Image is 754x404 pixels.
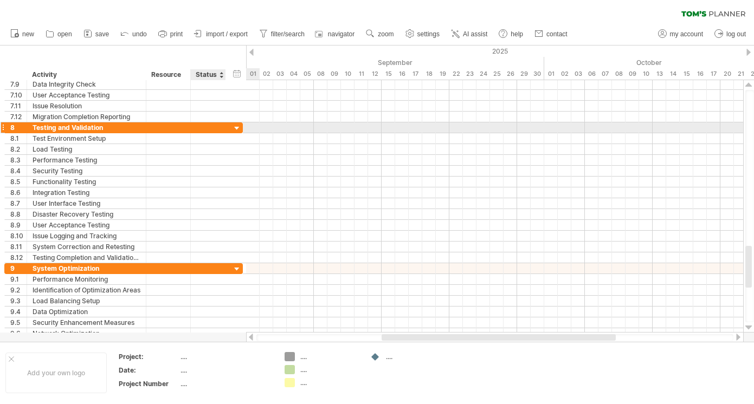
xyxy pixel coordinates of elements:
div: Thursday, 2 October 2025 [558,68,571,80]
a: print [156,27,186,41]
div: 9.1 [10,274,27,284]
div: Tuesday, 30 September 2025 [531,68,544,80]
div: Thursday, 16 October 2025 [693,68,707,80]
div: Security Enhancement Measures [33,317,140,328]
div: 7.11 [10,101,27,111]
div: Data Optimization [33,307,140,317]
div: Wednesday, 17 September 2025 [409,68,422,80]
div: Project Number [119,379,178,388]
div: 9.5 [10,317,27,328]
div: Add your own logo [5,353,107,393]
div: Monday, 15 September 2025 [382,68,395,80]
div: Friday, 19 September 2025 [436,68,449,80]
div: 8.12 [10,252,27,263]
div: Testing Completion and Validation Report [33,252,140,263]
span: print [170,30,183,38]
span: settings [417,30,440,38]
div: Friday, 10 October 2025 [639,68,653,80]
div: Disaster Recovery Testing [33,209,140,219]
a: my account [655,27,706,41]
div: Performance Monitoring [33,274,140,284]
div: Wednesday, 24 September 2025 [476,68,490,80]
div: System Optimization [33,263,140,273]
div: Monday, 8 September 2025 [314,68,327,80]
div: Wednesday, 15 October 2025 [680,68,693,80]
a: help [496,27,526,41]
div: Load Balancing Setup [33,296,140,306]
a: navigator [313,27,358,41]
span: navigator [328,30,355,38]
div: System Correction and Retesting [33,242,140,252]
div: Friday, 5 September 2025 [300,68,314,80]
div: Network Optimization [33,328,140,338]
div: .... [181,352,272,361]
div: Friday, 26 September 2025 [504,68,517,80]
div: Monday, 6 October 2025 [585,68,598,80]
div: Security Testing [33,166,140,176]
div: Friday, 3 October 2025 [571,68,585,80]
div: User Interface Testing [33,198,140,208]
div: Wednesday, 3 September 2025 [273,68,287,80]
div: Performance Testing [33,155,140,165]
span: open [57,30,72,38]
div: User Acceptance Testing [33,90,140,100]
div: 9.3 [10,296,27,306]
a: AI assist [448,27,491,41]
div: Monday, 13 October 2025 [653,68,666,80]
div: Thursday, 11 September 2025 [355,68,368,80]
div: 8.8 [10,209,27,219]
div: Data Integrity Check [33,79,140,89]
div: Identification of Optimization Areas [33,285,140,295]
div: 9 [10,263,27,273]
span: import / export [206,30,248,38]
div: Wednesday, 10 September 2025 [341,68,355,80]
div: Functionality Testing [33,177,140,187]
div: Thursday, 4 September 2025 [287,68,300,80]
span: save [95,30,109,38]
div: 8.4 [10,166,27,176]
div: 8.11 [10,242,27,252]
div: Wednesday, 8 October 2025 [612,68,626,80]
div: .... [300,365,359,374]
div: Integration Testing [33,187,140,198]
div: Monday, 22 September 2025 [449,68,463,80]
div: Friday, 17 October 2025 [707,68,720,80]
div: 8.6 [10,187,27,198]
div: Tuesday, 7 October 2025 [598,68,612,80]
div: September 2025 [246,57,544,68]
div: .... [300,378,359,387]
div: 8.2 [10,144,27,154]
div: 8 [10,122,27,133]
div: 8.10 [10,231,27,241]
div: Monday, 20 October 2025 [720,68,734,80]
div: Status [196,69,220,80]
div: 8.7 [10,198,27,208]
a: settings [403,27,443,41]
div: 7.10 [10,90,27,100]
a: zoom [363,27,397,41]
div: Thursday, 9 October 2025 [626,68,639,80]
div: User Acceptance Testing [33,220,140,230]
div: 9.4 [10,307,27,317]
div: .... [181,379,272,388]
div: 8.3 [10,155,27,165]
div: .... [386,352,445,361]
div: 8.5 [10,177,27,187]
a: open [43,27,75,41]
div: Issue Resolution [33,101,140,111]
div: 7.9 [10,79,27,89]
a: import / export [191,27,251,41]
div: Friday, 12 September 2025 [368,68,382,80]
div: Thursday, 18 September 2025 [422,68,436,80]
a: filter/search [256,27,308,41]
div: Tuesday, 14 October 2025 [666,68,680,80]
div: Tuesday, 9 September 2025 [327,68,341,80]
div: .... [300,352,359,361]
div: Test Environment Setup [33,133,140,144]
a: log out [712,27,749,41]
div: 9.2 [10,285,27,295]
div: Tuesday, 2 September 2025 [260,68,273,80]
span: undo [132,30,147,38]
a: new [8,27,37,41]
div: 8.9 [10,220,27,230]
